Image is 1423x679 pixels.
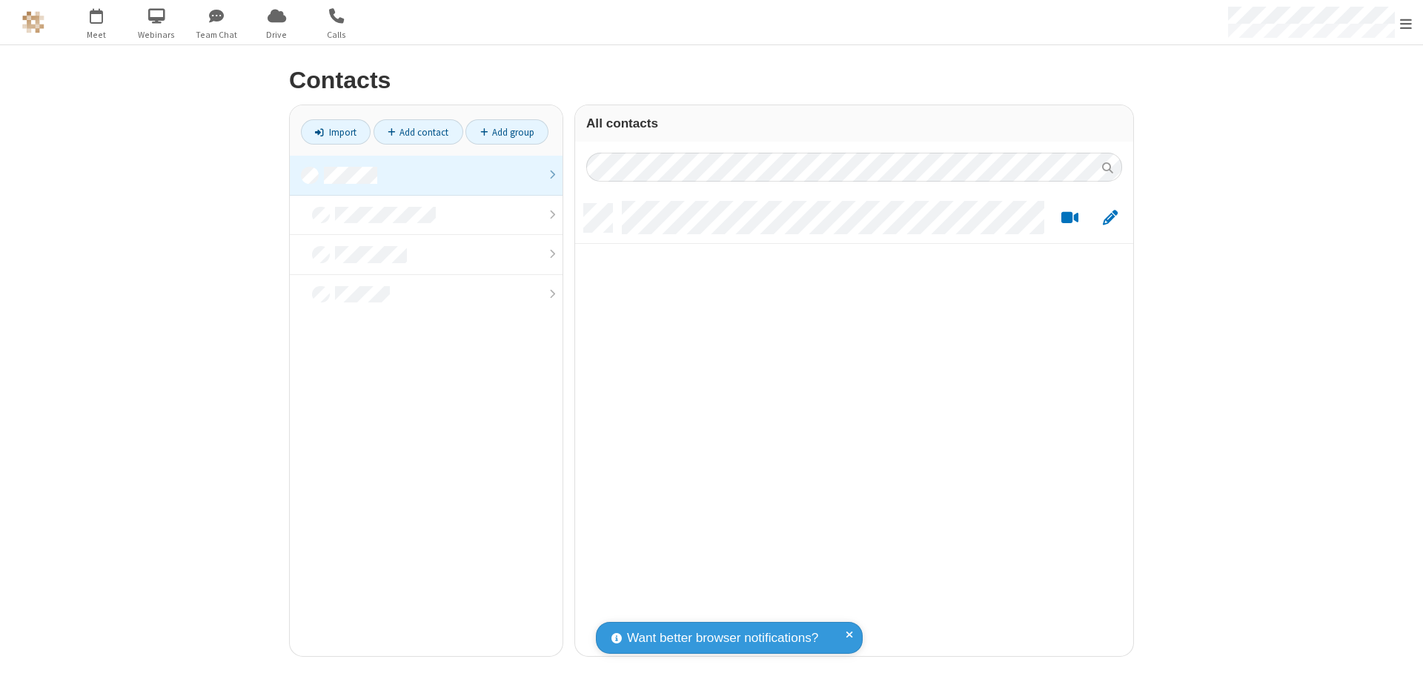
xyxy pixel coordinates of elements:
a: Add group [465,119,548,145]
div: grid [575,193,1133,656]
span: Drive [249,28,305,42]
span: Team Chat [189,28,245,42]
span: Meet [69,28,125,42]
a: Import [301,119,371,145]
button: Edit [1095,209,1124,228]
img: QA Selenium DO NOT DELETE OR CHANGE [22,11,44,33]
span: Webinars [129,28,185,42]
span: Want better browser notifications? [627,629,818,648]
button: Start a video meeting [1055,209,1084,228]
a: Add contact [374,119,463,145]
h2: Contacts [289,67,1134,93]
h3: All contacts [586,116,1122,130]
span: Calls [309,28,365,42]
